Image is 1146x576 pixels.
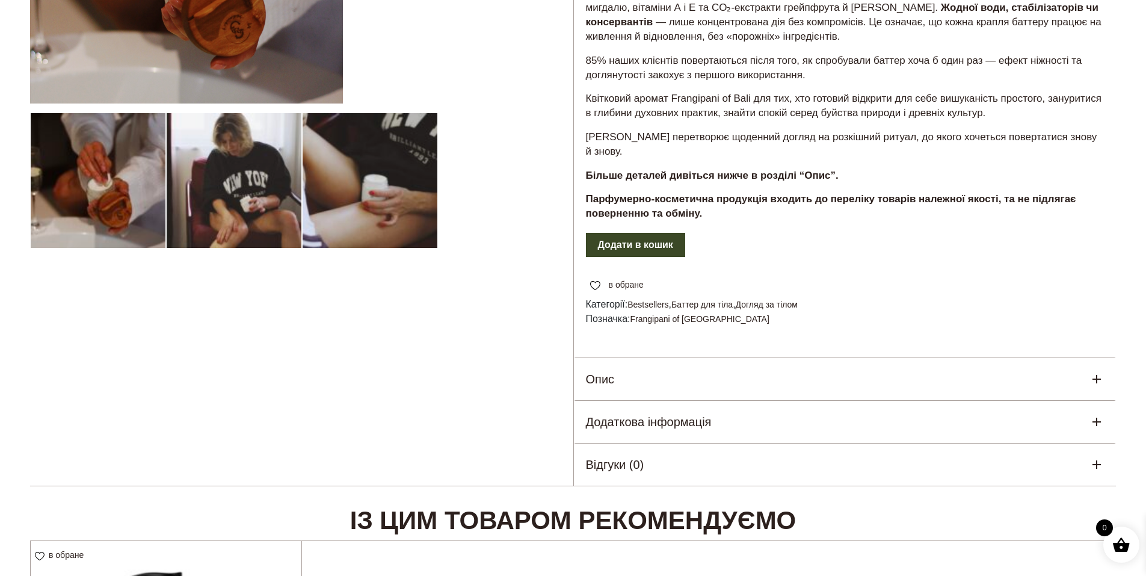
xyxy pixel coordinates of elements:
[49,550,84,560] span: в обране
[586,193,1076,219] strong: Парфумерно-косметична продукція входить до переліку товарів належної якості, та не підлягає повер...
[609,279,644,291] span: в обране
[590,281,600,291] img: unfavourite.svg
[586,297,1104,312] span: Категорії: , ,
[586,170,839,181] strong: Більше деталей дивіться нижче в розділі “Опис”.
[586,54,1104,82] p: 85% наших клієнтів повертаються після того, як спробували баттер хоча б один раз — ефект ніжності...
[1096,519,1113,536] span: 0
[30,506,1116,536] h2: Із цим товаром рекомендуємо
[586,279,648,291] a: в обране
[586,233,685,257] button: Додати в кошик
[586,91,1104,120] p: Квітковий аромат Frangipani of Bali для тих, хто готовий відкрити для себе вишуканість простого, ...
[671,300,733,309] a: Баттер для тіла
[35,550,88,560] a: в обране
[586,312,1104,326] span: Позначка:
[586,413,712,431] h5: Додаткова інформація
[35,552,45,561] img: unfavourite.svg
[627,300,668,309] a: Bestsellers
[630,314,769,324] a: Frangipani of [GEOGRAPHIC_DATA]
[586,370,615,388] h5: Опис
[586,2,1098,28] strong: Жодної води, стабілізаторів чи консервантів
[736,300,798,309] a: Догляд за тілом
[586,130,1104,159] p: [PERSON_NAME] перетворює щоденний догляд на розкішний ритуал, до якого хочеться повертатися знову...
[586,456,644,474] h5: Відгуки (0)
